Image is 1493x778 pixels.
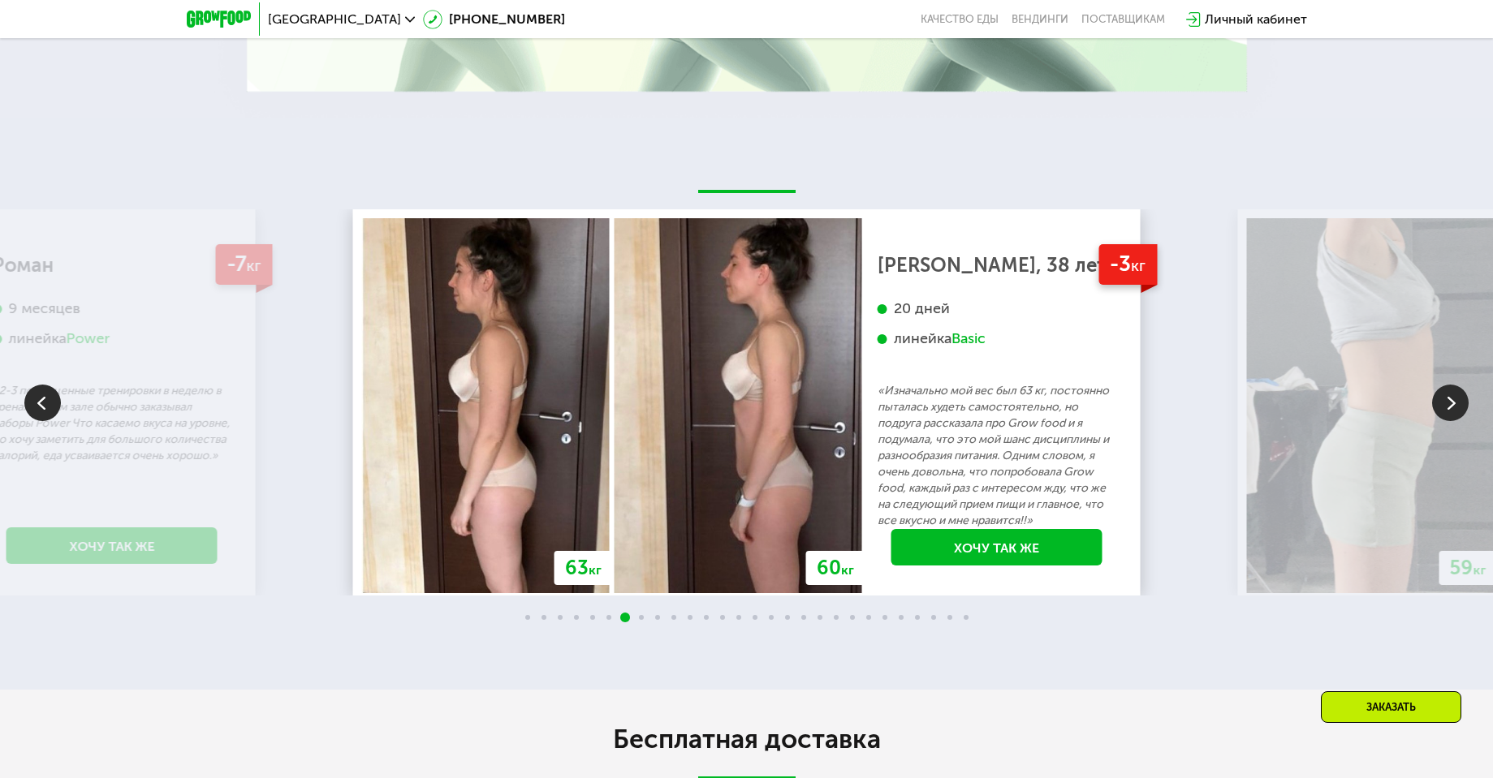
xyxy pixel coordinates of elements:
img: Slide right [1432,385,1469,421]
a: Вендинги [1012,13,1068,26]
div: -7 [215,244,272,286]
div: 20 дней [878,299,1116,318]
div: Личный кабинет [1205,10,1307,29]
p: «Изначально мой вес был 63 кг, постоянно пыталась худеть самостоятельно, но подруга рассказала пр... [878,383,1116,529]
a: Хочу так же [891,529,1102,565]
a: [PHONE_NUMBER] [423,10,565,29]
a: Качество еды [921,13,999,26]
span: кг [246,256,261,275]
div: 60 [806,551,865,585]
div: 63 [554,551,612,585]
span: [GEOGRAPHIC_DATA] [268,13,401,26]
h2: Бесплатная доставка [292,723,1202,755]
div: поставщикам [1081,13,1165,26]
span: кг [1474,562,1487,578]
div: Power [67,329,110,348]
span: кг [841,562,854,578]
span: кг [589,562,602,578]
img: Slide left [24,385,61,421]
div: линейка [878,329,1116,348]
a: Хочу так же [6,527,218,564]
div: Заказать [1321,691,1461,723]
span: кг [1131,256,1146,275]
div: Basic [951,329,986,348]
div: [PERSON_NAME], 38 лет [878,257,1116,273]
div: -3 [1098,244,1157,286]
